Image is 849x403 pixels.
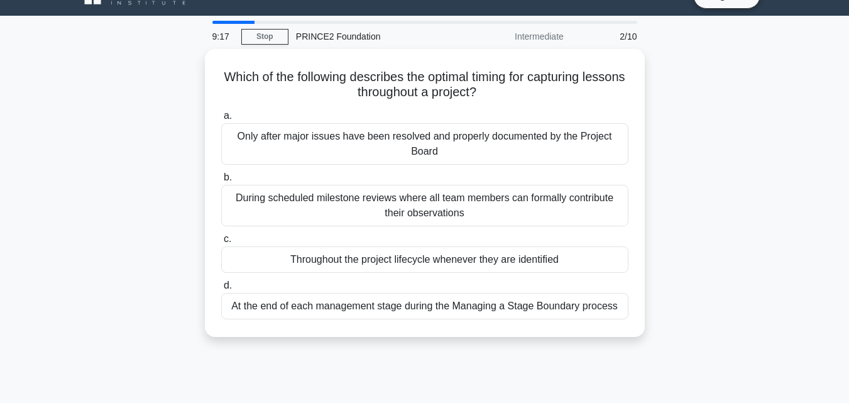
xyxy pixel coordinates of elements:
div: At the end of each management stage during the Managing a Stage Boundary process [221,293,628,319]
span: c. [224,233,231,244]
span: d. [224,280,232,290]
div: 2/10 [571,24,645,49]
div: During scheduled milestone reviews where all team members can formally contribute their observations [221,185,628,226]
h5: Which of the following describes the optimal timing for capturing lessons throughout a project? [220,69,630,101]
div: Throughout the project lifecycle whenever they are identified [221,246,628,273]
a: Stop [241,29,288,45]
div: PRINCE2 Foundation [288,24,461,49]
div: Intermediate [461,24,571,49]
div: 9:17 [205,24,241,49]
div: Only after major issues have been resolved and properly documented by the Project Board [221,123,628,165]
span: b. [224,172,232,182]
span: a. [224,110,232,121]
